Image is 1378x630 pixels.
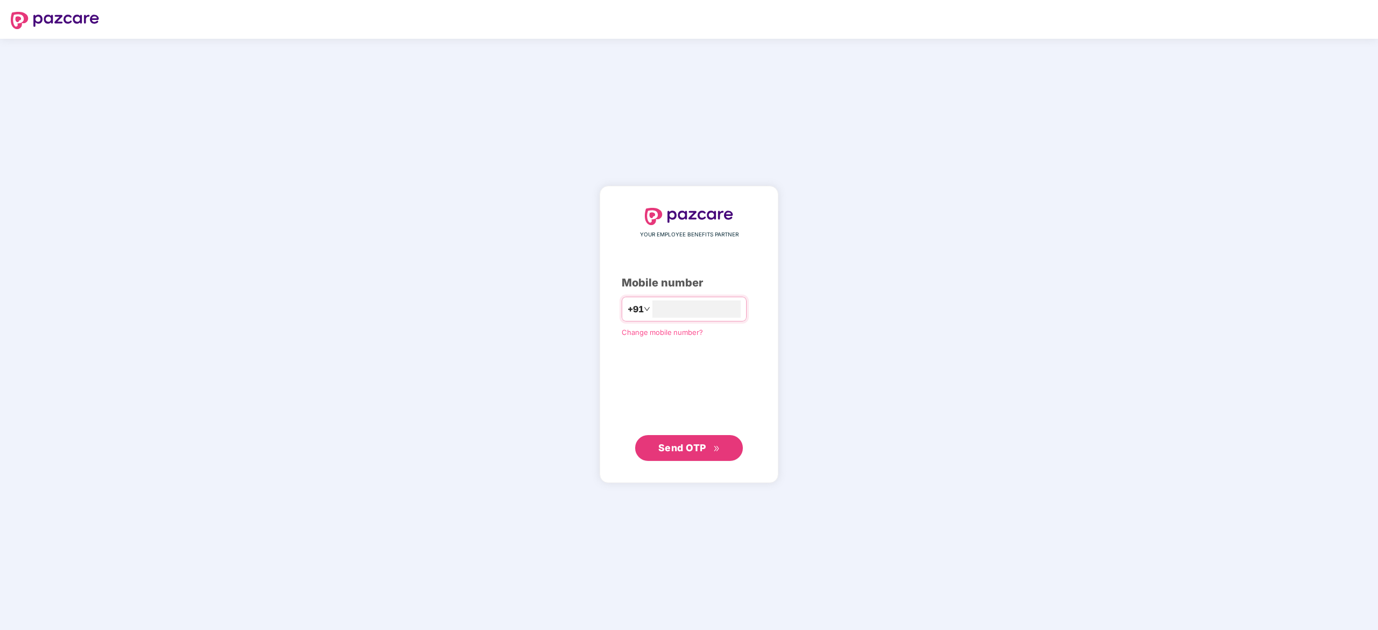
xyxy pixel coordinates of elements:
img: logo [11,12,99,29]
img: logo [645,208,733,225]
div: Mobile number [622,275,756,291]
span: down [644,306,650,312]
button: Send OTPdouble-right [635,435,743,461]
a: Change mobile number? [622,328,703,337]
span: double-right [713,445,720,452]
span: Send OTP [658,442,706,453]
span: YOUR EMPLOYEE BENEFITS PARTNER [640,230,739,239]
span: +91 [628,303,644,316]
